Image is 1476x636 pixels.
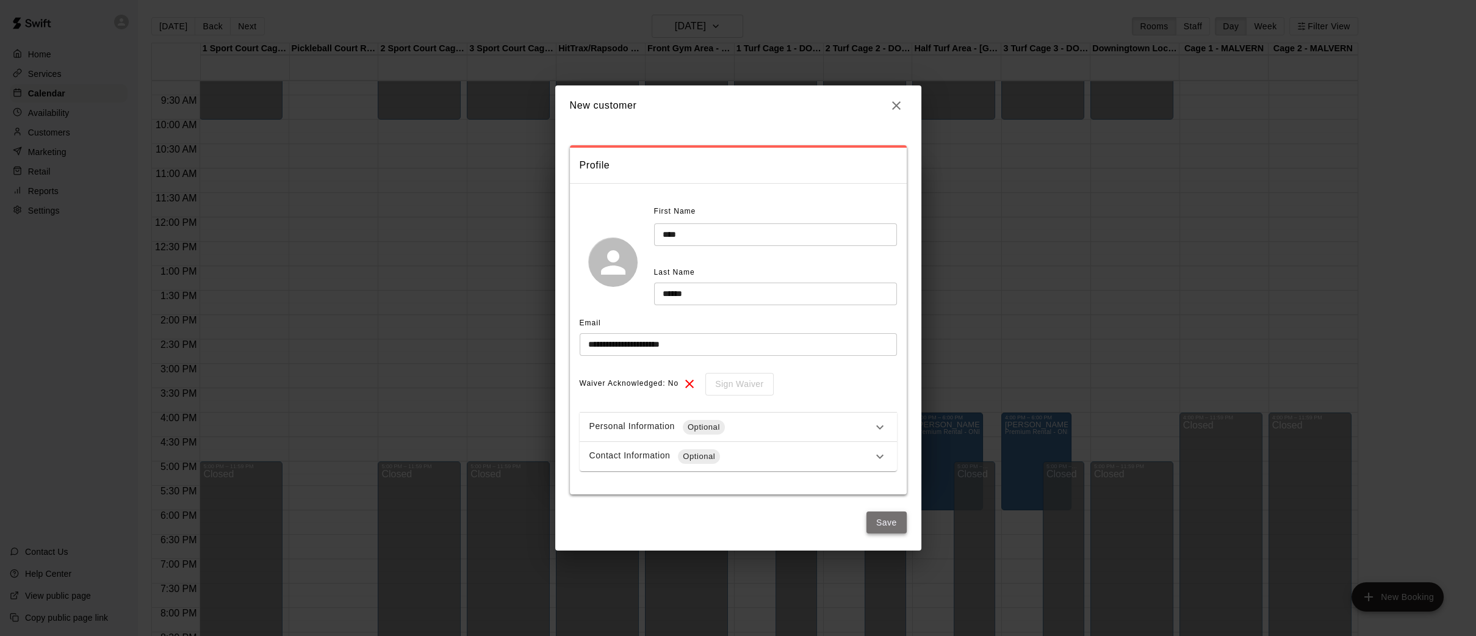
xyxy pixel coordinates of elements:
span: Email [580,319,601,327]
span: Waiver Acknowledged: No [580,374,679,394]
span: Optional [683,421,725,433]
div: To sign waivers in admin, this feature must be enabled in general settings [697,373,773,396]
div: Contact InformationOptional [580,442,897,471]
div: Contact Information [589,449,873,464]
span: Last Name [654,268,695,276]
span: Optional [678,450,720,463]
h6: New customer [570,98,637,114]
button: Save [866,511,907,534]
span: Profile [580,157,897,173]
div: Personal Information [589,420,873,435]
span: First Name [654,202,696,222]
div: Personal InformationOptional [580,413,897,442]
